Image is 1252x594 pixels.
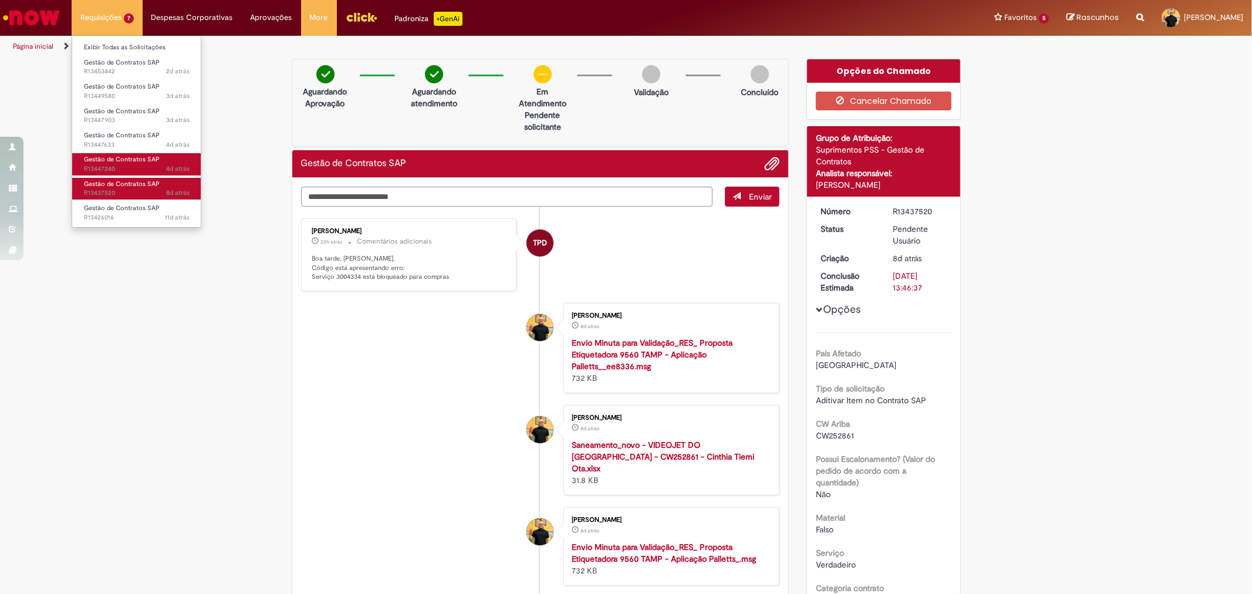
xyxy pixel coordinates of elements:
[893,253,922,264] time: 21/08/2025 16:46:34
[84,92,190,101] span: R13449580
[812,205,884,217] dt: Número
[893,252,947,264] div: 21/08/2025 16:46:34
[84,107,160,116] span: Gestão de Contratos SAP
[357,237,433,247] small: Comentários adicionais
[406,86,463,109] p: Aguardando atendimento
[816,92,951,110] button: Cancelar Chamado
[816,454,935,488] b: Possui Escalonamento? (Valor do pedido de acordo com a quantidade)
[321,238,343,245] time: 28/08/2025 13:17:59
[297,86,354,109] p: Aguardando Aprovação
[893,205,947,217] div: R13437520
[749,191,772,202] span: Enviar
[572,337,767,384] div: 732 KB
[581,527,599,534] time: 21/08/2025 16:46:21
[725,187,779,207] button: Enviar
[165,213,190,222] span: 11d atrás
[321,238,343,245] span: 22h atrás
[251,12,292,23] span: Aprovações
[634,86,669,98] p: Validação
[84,213,190,222] span: R13426016
[166,92,190,100] time: 26/08/2025 16:35:04
[893,223,947,247] div: Pendente Usuário
[572,414,767,421] div: [PERSON_NAME]
[514,109,571,133] p: Pendente solicitante
[84,131,160,140] span: Gestão de Contratos SAP
[166,188,190,197] time: 21/08/2025 16:46:35
[816,548,844,558] b: Serviço
[572,541,767,576] div: 732 KB
[166,116,190,124] time: 26/08/2025 11:40:47
[165,213,190,222] time: 18/08/2025 17:04:52
[581,425,599,432] span: 8d atrás
[434,12,463,26] p: +GenAi
[816,559,856,570] span: Verdadeiro
[166,164,190,173] span: 4d atrás
[301,187,713,207] textarea: Digite sua mensagem aqui...
[816,430,854,441] span: CW252861
[581,425,599,432] time: 21/08/2025 16:46:22
[1184,12,1243,22] span: [PERSON_NAME]
[816,360,896,370] span: [GEOGRAPHIC_DATA]
[84,140,190,150] span: R13447633
[13,42,53,51] a: Página inicial
[581,323,599,330] span: 8d atrás
[816,348,861,359] b: País Afetado
[84,58,160,67] span: Gestão de Contratos SAP
[527,416,554,443] div: Joao Da Costa Dias Junior
[816,167,951,179] div: Analista responsável:
[312,228,508,235] div: [PERSON_NAME]
[72,41,201,54] a: Exibir Todas as Solicitações
[527,230,554,256] div: Thiago Pacheco Do Nascimento
[316,65,335,83] img: check-circle-green.png
[72,153,201,175] a: Aberto R13447240 : Gestão de Contratos SAP
[572,338,733,372] a: Envio Minuta para Validação_RES_ Proposta Etiquetadora 9560 TAMP - Aplicação Palletts__ee8336.msg
[893,253,922,264] span: 8d atrás
[816,395,926,406] span: Aditivar Item no Contrato SAP
[151,12,233,23] span: Despesas Corporativas
[816,489,831,500] span: Não
[301,158,407,169] h2: Gestão de Contratos SAP Histórico de tíquete
[72,56,201,78] a: Aberto R13453442 : Gestão de Contratos SAP
[72,202,201,224] a: Aberto R13426016 : Gestão de Contratos SAP
[84,155,160,164] span: Gestão de Contratos SAP
[572,312,767,319] div: [PERSON_NAME]
[1,6,62,29] img: ServiceNow
[816,179,951,191] div: [PERSON_NAME]
[741,86,778,98] p: Concluído
[816,419,850,429] b: CW Ariba
[816,132,951,144] div: Grupo de Atribuição:
[84,204,160,212] span: Gestão de Contratos SAP
[166,116,190,124] span: 3d atrás
[572,517,767,524] div: [PERSON_NAME]
[80,12,122,23] span: Requisições
[310,12,328,23] span: More
[812,252,884,264] dt: Criação
[72,35,201,228] ul: Requisições
[72,129,201,151] a: Aberto R13447633 : Gestão de Contratos SAP
[533,229,547,257] span: TPD
[812,270,884,293] dt: Conclusão Estimada
[166,140,190,149] span: 4d atrás
[425,65,443,83] img: check-circle-green.png
[84,82,160,91] span: Gestão de Contratos SAP
[166,67,190,76] time: 27/08/2025 16:10:00
[1004,12,1037,23] span: Favoritos
[893,270,947,293] div: [DATE] 13:46:37
[84,116,190,125] span: R13447903
[84,67,190,76] span: R13453442
[581,527,599,534] span: 8d atrás
[572,440,754,474] a: Saneamento_novo - VIDEOJET DO [GEOGRAPHIC_DATA] - CW252861 - Cinthia Tiemi Ota.xlsx
[534,65,552,83] img: circle-minus.png
[1067,12,1119,23] a: Rascunhos
[9,36,826,58] ul: Trilhas de página
[527,518,554,545] div: Joao Da Costa Dias Junior
[124,14,134,23] span: 7
[812,223,884,235] dt: Status
[807,59,960,83] div: Opções do Chamado
[751,65,769,83] img: img-circle-grey.png
[72,80,201,102] a: Aberto R13449580 : Gestão de Contratos SAP
[816,144,951,167] div: Suprimentos PSS - Gestão de Contratos
[642,65,660,83] img: img-circle-grey.png
[514,86,571,109] p: Em Atendimento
